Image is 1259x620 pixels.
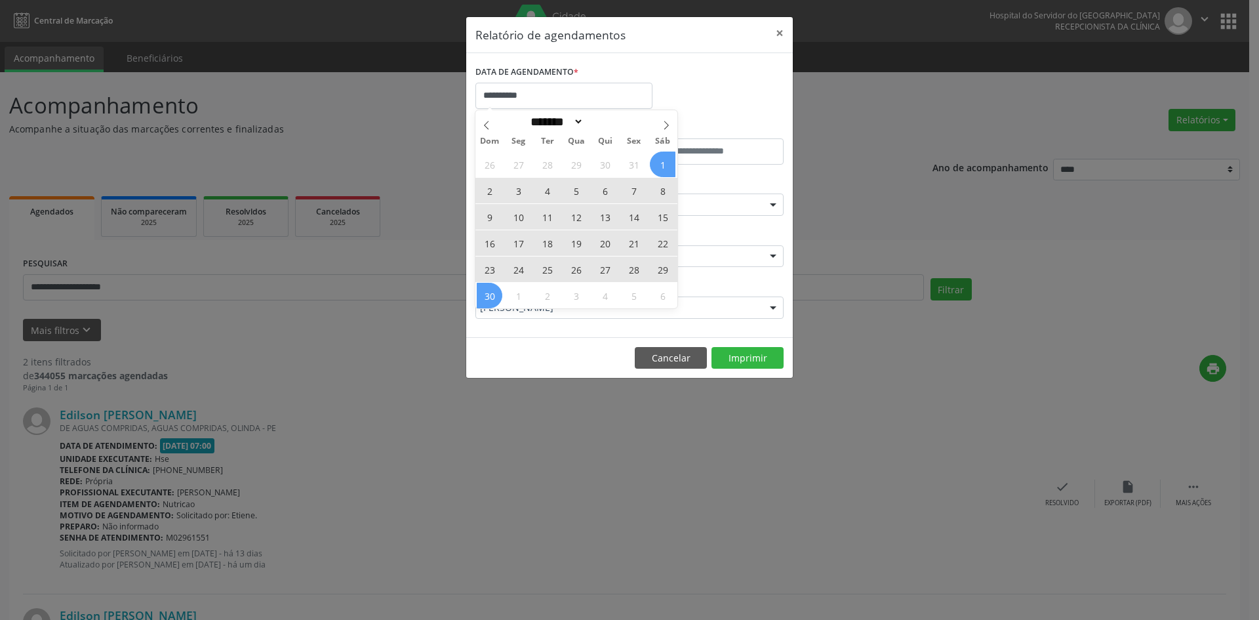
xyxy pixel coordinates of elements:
[592,230,618,256] span: Novembro 20, 2025
[650,230,675,256] span: Novembro 22, 2025
[477,257,502,282] span: Novembro 23, 2025
[563,178,589,203] span: Novembro 5, 2025
[711,347,784,369] button: Imprimir
[592,152,618,177] span: Outubro 30, 2025
[592,204,618,230] span: Novembro 13, 2025
[477,152,502,177] span: Outubro 26, 2025
[592,257,618,282] span: Novembro 27, 2025
[620,137,649,146] span: Sex
[650,178,675,203] span: Novembro 8, 2025
[584,115,627,129] input: Year
[562,137,591,146] span: Qua
[506,257,531,282] span: Novembro 24, 2025
[650,204,675,230] span: Novembro 15, 2025
[633,118,784,138] label: ATÉ
[506,230,531,256] span: Novembro 17, 2025
[534,178,560,203] span: Novembro 4, 2025
[635,347,707,369] button: Cancelar
[477,230,502,256] span: Novembro 16, 2025
[767,17,793,49] button: Close
[534,152,560,177] span: Outubro 28, 2025
[506,283,531,308] span: Dezembro 1, 2025
[475,26,626,43] h5: Relatório de agendamentos
[534,230,560,256] span: Novembro 18, 2025
[534,204,560,230] span: Novembro 11, 2025
[591,137,620,146] span: Qui
[563,283,589,308] span: Dezembro 3, 2025
[526,115,584,129] select: Month
[506,178,531,203] span: Novembro 3, 2025
[534,257,560,282] span: Novembro 25, 2025
[506,204,531,230] span: Novembro 10, 2025
[621,152,647,177] span: Outubro 31, 2025
[621,230,647,256] span: Novembro 21, 2025
[475,137,504,146] span: Dom
[533,137,562,146] span: Ter
[621,204,647,230] span: Novembro 14, 2025
[563,230,589,256] span: Novembro 19, 2025
[621,178,647,203] span: Novembro 7, 2025
[504,137,533,146] span: Seg
[534,283,560,308] span: Dezembro 2, 2025
[650,283,675,308] span: Dezembro 6, 2025
[477,283,502,308] span: Novembro 30, 2025
[563,257,589,282] span: Novembro 26, 2025
[650,152,675,177] span: Novembro 1, 2025
[650,257,675,282] span: Novembro 29, 2025
[621,283,647,308] span: Dezembro 5, 2025
[477,204,502,230] span: Novembro 9, 2025
[563,204,589,230] span: Novembro 12, 2025
[477,178,502,203] span: Novembro 2, 2025
[592,283,618,308] span: Dezembro 4, 2025
[592,178,618,203] span: Novembro 6, 2025
[621,257,647,282] span: Novembro 28, 2025
[563,152,589,177] span: Outubro 29, 2025
[475,62,578,83] label: DATA DE AGENDAMENTO
[506,152,531,177] span: Outubro 27, 2025
[649,137,677,146] span: Sáb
